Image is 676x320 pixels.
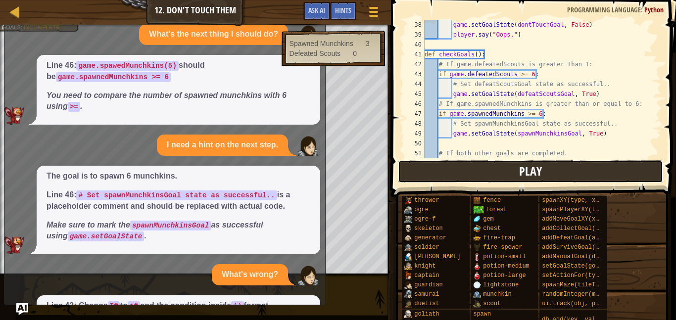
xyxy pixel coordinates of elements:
[404,225,412,232] img: portrait.png
[16,303,28,315] button: Ask AI
[167,139,278,151] p: I need a hint on the next step.
[483,272,526,279] span: potion-large
[404,281,412,289] img: portrait.png
[404,290,412,298] img: portrait.png
[414,272,439,279] span: captain
[414,216,435,223] span: ogre-f
[473,196,481,204] img: portrait.png
[473,206,483,214] img: trees_1.png
[473,225,481,232] img: portrait.png
[47,171,310,182] p: The goal is to spawn 6 munchkins.
[404,310,412,318] img: portrait.png
[405,129,425,138] div: 49
[149,29,278,40] p: What's the next thing I should do?
[473,234,481,242] img: portrait.png
[398,160,663,183] button: Play
[542,206,631,213] span: spawnPlayerXY(type, x, y)
[47,300,310,312] p: Line 42: Change to and the condition inside format.
[47,189,310,212] p: Line 46: is a placeholder comment and should be replaced with actual code.
[308,5,325,15] span: Ask AI
[542,291,624,298] span: randomInteger(min, max)
[405,99,425,109] div: 46
[483,234,515,241] span: fire-trap
[414,291,439,298] span: samurai
[414,225,443,232] span: skeleton
[405,59,425,69] div: 42
[108,301,120,311] code: If
[128,301,140,311] code: if
[303,2,330,20] button: Ask AI
[414,300,439,307] span: duelist
[542,197,610,204] span: spawnXY(type, x, y)
[130,221,211,230] code: spawnMunchkinsGoal
[68,231,145,241] code: game.setGoalState
[473,215,481,223] img: portrait.png
[542,225,620,232] span: addCollectGoal(amount)
[76,61,179,71] code: game.spawedMunchkins(5)
[405,158,425,168] div: 52
[405,30,425,40] div: 39
[414,234,446,241] span: generator
[519,163,542,179] span: Play
[486,206,507,213] span: forest
[366,39,370,48] div: 3
[404,272,412,279] img: portrait.png
[361,2,386,25] button: Show game menu
[47,60,310,83] p: Line 46: should be
[483,291,512,298] span: munchkin
[414,281,443,288] span: guardian
[414,263,435,270] span: knight
[542,244,624,251] span: addSurviveGoal(seconds)
[404,234,412,242] img: portrait.png
[414,244,439,251] span: soldier
[414,206,429,213] span: ogre
[405,69,425,79] div: 43
[483,244,522,251] span: fire-spewer
[68,102,80,112] code: >=
[47,221,263,240] em: Make sure to mark the as successful using .
[483,300,501,307] span: scout
[414,311,439,318] span: goliath
[404,262,412,270] img: portrait.png
[483,225,501,232] span: chest
[414,253,461,260] span: [PERSON_NAME]
[542,281,631,288] span: spawnMaze(tileType, seed)
[405,148,425,158] div: 51
[473,262,481,270] img: portrait.png
[567,5,641,14] span: Programming language
[473,311,491,318] span: spawn
[405,40,425,49] div: 40
[4,107,24,125] img: AI
[483,253,526,260] span: potion-small
[542,234,617,241] span: addDefeatGoal(amount)
[542,253,634,260] span: addManualGoal(description)
[298,25,318,45] img: Player
[404,206,412,214] img: portrait.png
[542,216,610,223] span: addMoveGoalXY(x, y)
[405,119,425,129] div: 48
[290,39,353,48] div: Spawned Munchkins
[290,48,341,58] div: Defeated Scouts
[542,272,663,279] span: setActionFor(type, event, handler)
[483,197,501,204] span: fence
[4,236,24,254] img: AI
[473,281,481,289] img: portrait.png
[473,290,481,298] img: portrait.png
[76,190,277,200] code: # Set spawnMunchkinsGoal state as successful..
[298,136,318,156] img: Player
[222,269,278,280] p: What's wrong?
[473,243,481,251] img: portrait.png
[298,266,318,285] img: Player
[404,215,412,223] img: portrait.png
[231,301,243,311] code: ()
[483,263,530,270] span: potion-medium
[405,49,425,59] div: 41
[473,300,481,308] img: portrait.png
[353,48,357,58] div: 0
[47,91,287,111] em: You need to compare the number of spawned munchkins with 6 using .
[483,281,519,288] span: lightstone
[405,138,425,148] div: 50
[404,253,412,261] img: portrait.png
[473,253,481,261] img: portrait.png
[405,109,425,119] div: 47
